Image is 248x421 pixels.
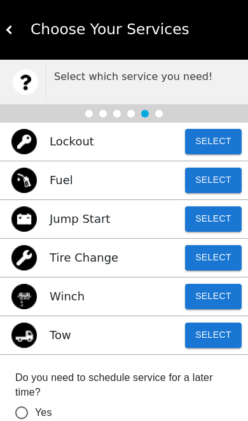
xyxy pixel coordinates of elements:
img: flat tire icon [11,245,37,271]
p: Tire Change [50,249,118,266]
button: Select [185,323,242,348]
img: lockout icon [11,129,37,154]
img: white carat left [5,25,14,34]
img: gas icon [11,168,37,193]
img: winch icon [11,284,37,309]
button: Select [185,168,242,193]
button: Select [185,206,242,232]
img: jump start icon [11,206,37,232]
p: Select which service you need! [54,69,235,84]
span: Yes [35,405,52,420]
label: Do you need to schedule service for a later time? [15,370,233,399]
img: tow icon [11,323,37,348]
p: Lockout [50,133,94,150]
button: Select [185,284,242,309]
button: Select [185,129,242,154]
button: Select [185,245,242,271]
img: trx now logo [13,69,38,95]
div: Choose Your Services [14,18,243,41]
p: Fuel [50,171,73,189]
p: Winch [50,288,85,305]
p: Jump Start [50,210,110,227]
p: Tow [50,326,71,344]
